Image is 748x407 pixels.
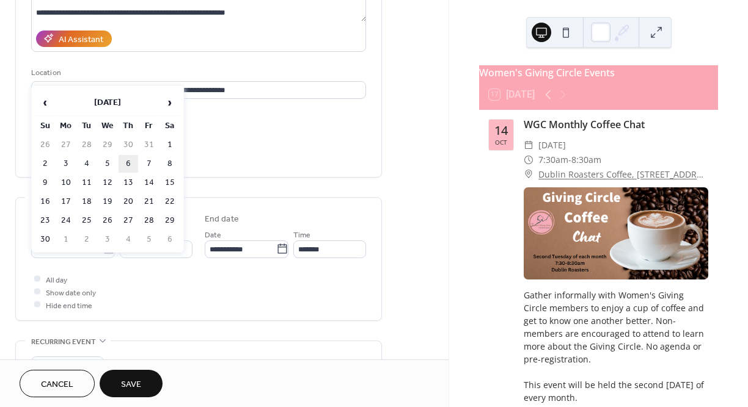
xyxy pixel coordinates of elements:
td: 9 [35,174,55,192]
div: WGC Monthly Coffee Chat [524,117,708,132]
td: 22 [160,193,180,211]
span: Hide end time [46,299,92,312]
div: Women's Giving Circle Events [479,65,718,80]
th: Su [35,117,55,135]
span: - [568,153,571,167]
span: › [161,90,179,115]
td: 8 [160,155,180,173]
td: 2 [35,155,55,173]
td: 12 [98,174,117,192]
td: 13 [119,174,138,192]
td: 15 [160,174,180,192]
td: 29 [160,212,180,229]
span: Date [205,228,221,241]
td: 31 [139,136,159,154]
div: 14 [494,124,508,137]
td: 1 [160,136,180,154]
td: 21 [139,193,159,211]
td: 24 [56,212,76,229]
td: 27 [119,212,138,229]
td: 6 [119,155,138,173]
td: 28 [77,136,97,154]
div: Location [31,67,364,79]
div: AI Assistant [59,33,103,46]
span: Show date only [46,286,96,299]
td: 10 [56,174,76,192]
span: Time [293,228,310,241]
div: ​ [524,167,533,182]
th: [DATE] [56,90,159,116]
td: 5 [98,155,117,173]
button: Cancel [20,370,95,397]
td: 17 [56,193,76,211]
span: 8:30am [571,153,601,167]
td: 19 [98,193,117,211]
td: 30 [35,231,55,248]
a: Dublin Roasters Coffee, [STREET_ADDRESS] [538,167,708,182]
td: 2 [77,231,97,248]
th: Th [119,117,138,135]
span: [DATE] [538,138,566,153]
td: 27 [56,136,76,154]
td: 4 [119,231,138,248]
td: 16 [35,193,55,211]
span: 7:30am [538,153,568,167]
span: ‹ [36,90,54,115]
div: ​ [524,138,533,153]
span: All day [46,273,67,286]
span: Cancel [41,378,73,391]
th: We [98,117,117,135]
td: 6 [160,231,180,248]
th: Sa [160,117,180,135]
button: Save [100,370,163,397]
th: Fr [139,117,159,135]
td: 5 [139,231,159,248]
td: 26 [35,136,55,154]
span: Save [121,378,141,391]
td: 4 [77,155,97,173]
td: 28 [139,212,159,229]
div: Gather informally with Women's Giving Circle members to enjoy a cup of coffee and get to know one... [524,289,708,404]
td: 20 [119,193,138,211]
th: Tu [77,117,97,135]
td: 3 [56,155,76,173]
td: 30 [119,136,138,154]
div: Oct [495,139,507,145]
td: 18 [77,193,97,211]
div: ​ [524,153,533,167]
td: 1 [56,231,76,248]
td: 26 [98,212,117,229]
td: 14 [139,174,159,192]
th: Mo [56,117,76,135]
td: 11 [77,174,97,192]
td: 7 [139,155,159,173]
td: 3 [98,231,117,248]
td: 29 [98,136,117,154]
td: 23 [35,212,55,229]
div: End date [205,213,239,226]
td: 25 [77,212,97,229]
span: Recurring event [31,336,96,348]
button: AI Assistant [36,31,112,47]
